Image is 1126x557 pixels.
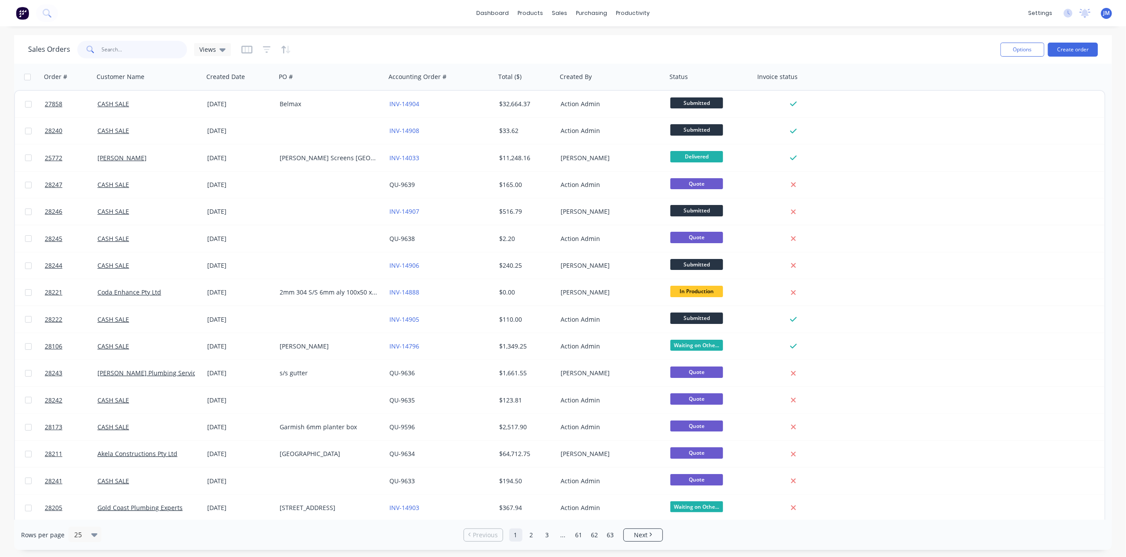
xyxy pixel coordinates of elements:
a: QU-9633 [389,477,415,485]
div: Action Admin [561,396,658,405]
span: JM [1103,9,1110,17]
a: QU-9635 [389,396,415,404]
div: $165.00 [499,180,551,189]
a: 28244 [45,252,97,279]
a: CASH SALE [97,477,129,485]
span: 28240 [45,126,62,135]
div: $0.00 [499,288,551,297]
div: $123.81 [499,396,551,405]
div: Action Admin [561,234,658,243]
span: Delivered [670,151,723,162]
span: Waiting on Othe... [670,340,723,351]
a: QU-9596 [389,423,415,431]
div: [DATE] [207,449,273,458]
a: 28241 [45,468,97,494]
a: CASH SALE [97,180,129,189]
a: Previous page [464,531,503,539]
div: $11,248.16 [499,154,551,162]
a: INV-14796 [389,342,419,350]
a: QU-9639 [389,180,415,189]
button: Options [1000,43,1044,57]
a: 28173 [45,414,97,440]
div: $1,661.55 [499,369,551,377]
div: productivity [612,7,654,20]
a: 28221 [45,279,97,305]
div: [GEOGRAPHIC_DATA] [280,449,377,458]
div: $32,664.37 [499,100,551,108]
a: Coda Enhance Pty Ltd [97,288,161,296]
div: [PERSON_NAME] [561,207,658,216]
a: 28246 [45,198,97,225]
div: [PERSON_NAME] [561,154,658,162]
span: 27858 [45,100,62,108]
ul: Pagination [460,528,666,542]
a: INV-14905 [389,315,419,323]
div: Created By [560,72,592,81]
a: Page 2 [525,528,538,542]
span: Quote [670,232,723,243]
div: [PERSON_NAME] Screens [GEOGRAPHIC_DATA] Broadbeach [280,154,377,162]
span: 28247 [45,180,62,189]
div: purchasing [572,7,612,20]
a: CASH SALE [97,207,129,216]
a: 28106 [45,333,97,359]
span: 28242 [45,396,62,405]
h1: Sales Orders [28,45,70,54]
a: dashboard [472,7,513,20]
div: [DATE] [207,503,273,512]
a: 28247 [45,172,97,198]
div: [DATE] [207,234,273,243]
a: Page 1 is your current page [509,528,522,542]
div: Belmax [280,100,377,108]
span: Quote [670,367,723,377]
a: CASH SALE [97,261,129,270]
a: QU-9634 [389,449,415,458]
div: [DATE] [207,342,273,351]
input: Search... [102,41,187,58]
a: 28211 [45,441,97,467]
span: 28211 [45,449,62,458]
span: 28241 [45,477,62,485]
button: Create order [1048,43,1098,57]
img: Factory [16,7,29,20]
a: CASH SALE [97,234,129,243]
a: INV-14903 [389,503,419,512]
span: Views [199,45,216,54]
span: Quote [670,420,723,431]
div: [DATE] [207,100,273,108]
a: INV-14907 [389,207,419,216]
a: 28245 [45,226,97,252]
span: Submitted [670,124,723,135]
span: Previous [473,531,498,539]
span: 28246 [45,207,62,216]
div: [DATE] [207,126,273,135]
a: CASH SALE [97,315,129,323]
div: [DATE] [207,261,273,270]
div: Accounting Order # [389,72,446,81]
a: 28242 [45,387,97,413]
div: [DATE] [207,477,273,485]
span: 28245 [45,234,62,243]
span: In Production [670,286,723,297]
div: s/s gutter [280,369,377,377]
div: Action Admin [561,423,658,431]
div: sales [547,7,572,20]
div: Invoice status [757,72,798,81]
a: INV-14904 [389,100,419,108]
a: CASH SALE [97,342,129,350]
a: Next page [624,531,662,539]
a: CASH SALE [97,100,129,108]
div: $64,712.75 [499,449,551,458]
div: [DATE] [207,154,273,162]
a: Page 62 [588,528,601,542]
div: Action Admin [561,315,658,324]
div: $1,349.25 [499,342,551,351]
div: [DATE] [207,180,273,189]
a: CASH SALE [97,396,129,404]
div: Garmish 6mm planter box [280,423,377,431]
span: Quote [670,447,723,458]
a: 28205 [45,495,97,521]
a: INV-14033 [389,154,419,162]
span: Rows per page [21,531,65,539]
div: [DATE] [207,423,273,431]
